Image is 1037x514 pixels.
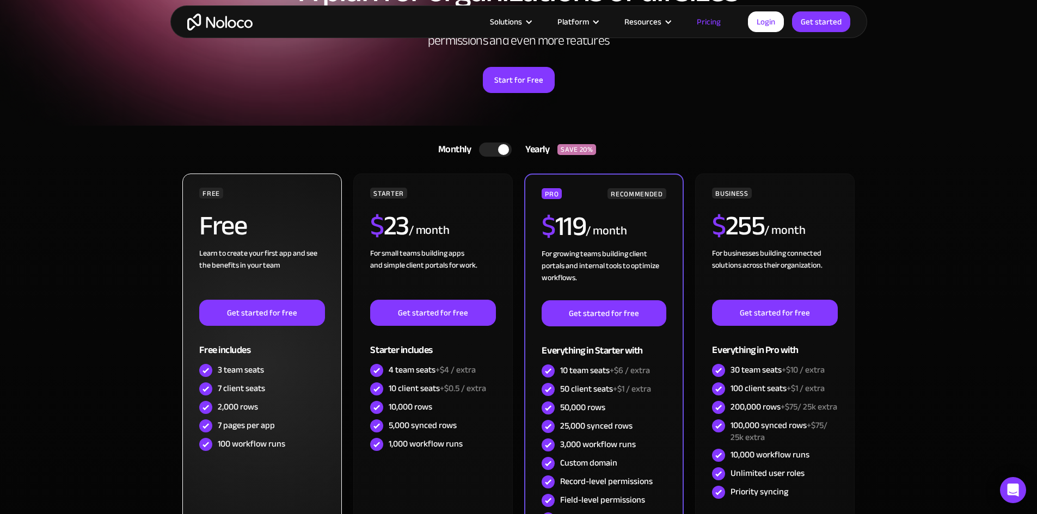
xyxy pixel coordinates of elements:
h2: 23 [370,212,409,239]
div: / month [764,222,805,239]
span: $ [712,200,726,251]
div: Resources [611,15,683,29]
div: Unlimited user roles [731,467,805,479]
div: 3 team seats [218,364,264,376]
a: Get started for free [712,300,837,326]
div: Solutions [490,15,522,29]
span: +$0.5 / extra [440,380,486,397]
div: RECOMMENDED [608,188,666,199]
a: Get started for free [542,300,666,326]
div: 1,000 workflow runs [389,438,463,450]
div: PRO [542,188,562,199]
div: 10,000 workflow runs [731,449,809,461]
span: +$75/ 25k extra [731,417,827,445]
span: +$1 / extra [613,381,651,397]
span: +$1 / extra [787,380,825,397]
span: $ [542,201,555,252]
div: FREE [199,188,223,199]
span: +$4 / extra [435,362,476,378]
div: Yearly [512,141,557,158]
h2: 119 [542,213,586,240]
a: Login [748,11,784,32]
div: 4 team seats [389,364,476,376]
div: Open Intercom Messenger [1000,477,1026,503]
a: Get started [792,11,850,32]
h2: 255 [712,212,764,239]
div: 10 client seats [389,382,486,394]
div: 25,000 synced rows [560,420,633,432]
h2: Use Noloco for Free. Upgrade to increase record limits, enable data sources, enhance permissions ... [301,18,737,48]
div: Free includes [199,326,324,361]
div: Priority syncing [731,486,788,498]
div: Monthly [425,141,480,158]
div: Record-level permissions [560,475,653,487]
div: Resources [624,15,661,29]
div: 50 client seats [560,383,651,395]
div: Starter includes [370,326,495,361]
div: For small teams building apps and simple client portals for work. ‍ [370,247,495,300]
div: Platform [544,15,611,29]
div: 30 team seats [731,364,825,376]
div: / month [586,222,627,240]
span: +$10 / extra [782,362,825,378]
div: Everything in Pro with [712,326,837,361]
h2: Free [199,212,247,239]
div: Everything in Starter with [542,326,666,362]
a: Get started for free [199,300,324,326]
div: 3,000 workflow runs [560,438,636,450]
div: For growing teams building client portals and internal tools to optimize workflows. [542,248,666,300]
div: For businesses building connected solutions across their organization. ‍ [712,247,837,300]
div: STARTER [370,188,407,199]
div: 2,000 rows [218,401,258,413]
div: BUSINESS [712,188,751,199]
a: Start for Free [483,67,555,93]
div: Learn to create your first app and see the benefits in your team ‍ [199,247,324,300]
div: Field-level permissions [560,494,645,506]
div: / month [409,222,450,239]
div: 100 client seats [731,382,825,394]
span: +$6 / extra [610,362,650,379]
div: 50,000 rows [560,401,605,413]
div: 10,000 rows [389,401,432,413]
a: Get started for free [370,300,495,326]
span: $ [370,200,384,251]
div: 5,000 synced rows [389,419,457,431]
div: 7 pages per app [218,419,275,431]
div: SAVE 20% [557,144,596,155]
div: Solutions [476,15,544,29]
div: Custom domain [560,457,617,469]
a: Pricing [683,15,734,29]
div: 200,000 rows [731,401,837,413]
div: 10 team seats [560,364,650,376]
div: 7 client seats [218,382,265,394]
div: Platform [557,15,589,29]
div: 100 workflow runs [218,438,285,450]
div: 100,000 synced rows [731,419,837,443]
a: home [187,14,253,30]
span: +$75/ 25k extra [781,399,837,415]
